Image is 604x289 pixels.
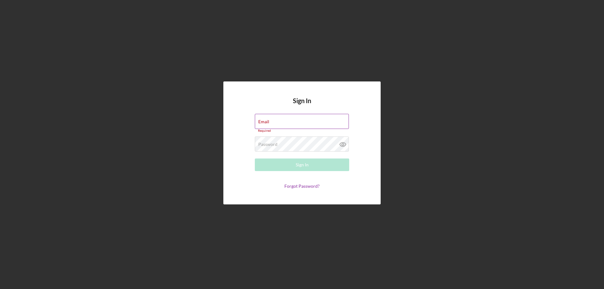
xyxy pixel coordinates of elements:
div: Required [255,129,349,133]
label: Email [258,119,269,124]
button: Sign In [255,158,349,171]
div: Sign In [296,158,309,171]
a: Forgot Password? [284,183,320,189]
h4: Sign In [293,97,311,114]
label: Password [258,142,277,147]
